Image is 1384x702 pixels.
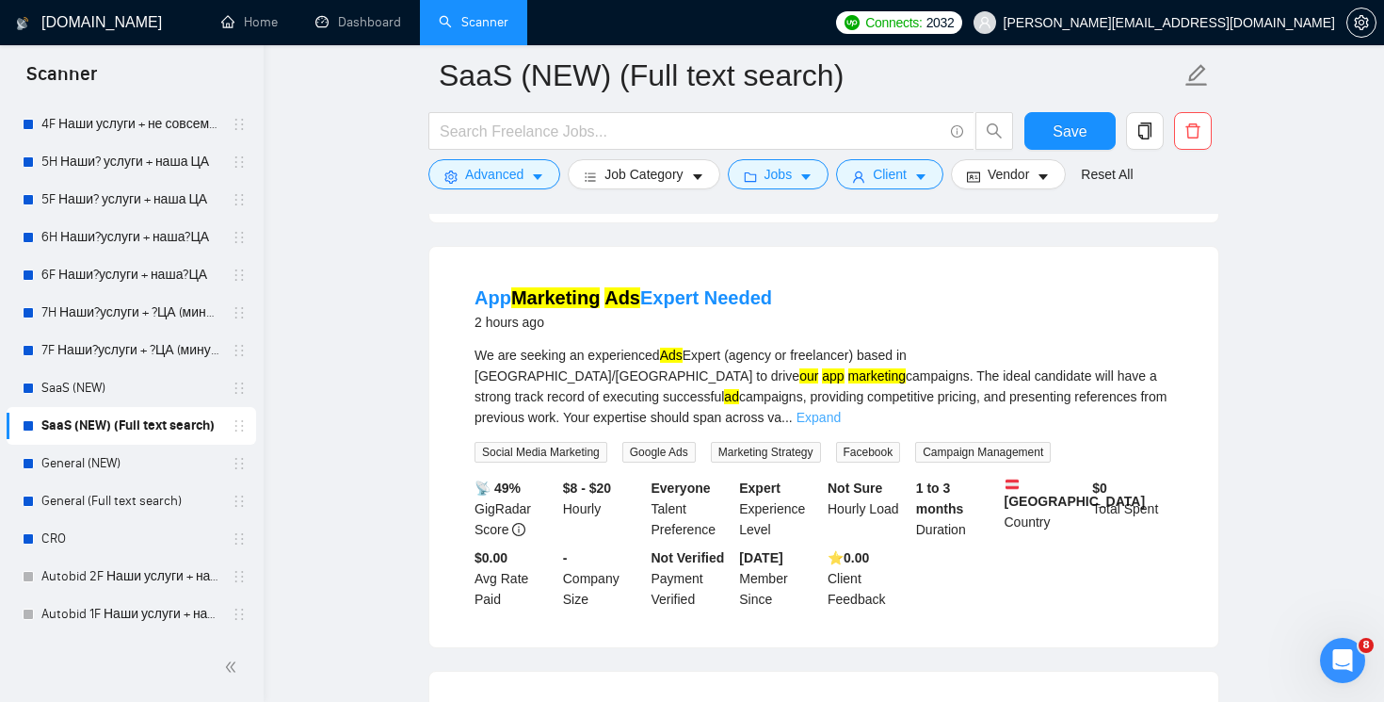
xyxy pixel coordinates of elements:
span: setting [444,170,458,184]
span: holder [232,494,247,509]
span: holder [232,607,247,622]
span: Connects: [865,12,922,33]
span: ... [781,410,793,425]
button: delete [1174,112,1212,150]
mark: Marketing [511,287,600,308]
mark: ad [724,389,739,404]
span: user [852,170,865,184]
div: Member Since [735,547,824,610]
a: 4F Наши услуги + не совсем наша ЦА (минус наша ЦА) [41,106,220,143]
a: dashboardDashboard [315,14,401,30]
span: holder [232,456,247,471]
a: 7H Наши?услуги + ?ЦА (минус наша ЦА) [41,294,220,332]
div: 2 hours ago [475,311,772,334]
b: Expert [739,481,781,496]
b: $ 0 [1092,481,1107,496]
div: Avg Rate Paid [471,547,559,610]
b: 📡 49% [475,481,521,496]
input: Search Freelance Jobs... [440,120,942,143]
button: copy [1126,112,1164,150]
a: Autobid 2F Наши услуги + наша?ЦА [41,558,220,596]
iframe: Intercom live chat [1320,638,1365,683]
div: Hourly [559,478,648,540]
span: Social Media Marketing [475,442,607,463]
mark: Ads [604,287,640,308]
span: bars [584,170,597,184]
a: SaaS (NEW) (Full text search) [41,407,220,445]
b: - [563,550,568,565]
div: GigRadar Score [471,478,559,540]
span: Campaign Management [915,442,1051,463]
span: holder [232,230,247,245]
a: 7F Наши?услуги + ?ЦА (минус наша ЦА) [41,332,220,369]
button: setting [1346,8,1376,38]
a: CRO [41,520,220,558]
div: We are seeking an experienced Expert (agency or freelancer) based in [GEOGRAPHIC_DATA]/[GEOGRAPHI... [475,345,1173,428]
div: Experience Level [735,478,824,540]
div: Country [1001,478,1089,540]
span: caret-down [914,170,927,184]
span: copy [1127,122,1163,139]
span: Marketing Strategy [711,442,821,463]
b: Everyone [652,481,711,496]
span: holder [232,343,247,358]
a: Expand [797,410,841,425]
span: holder [232,192,247,207]
b: 1 to 3 months [916,481,964,516]
img: upwork-logo.png [845,15,860,30]
div: Duration [912,478,1001,540]
span: 8 [1359,638,1374,653]
span: Client [873,164,907,185]
mark: marketing [848,368,906,384]
a: Autobid 1F Наши услуги + наша ЦА [41,596,220,633]
img: logo [16,8,29,39]
span: holder [232,569,247,584]
span: Advanced [465,164,523,185]
span: info-circle [951,125,963,138]
span: caret-down [1037,170,1050,184]
span: Facebook [836,442,901,463]
a: Reset All [1081,164,1133,185]
span: Google Ads [622,442,696,463]
input: Scanner name... [439,52,1181,99]
div: Company Size [559,547,648,610]
img: 🇦🇹 [1006,478,1019,491]
mark: our [799,368,818,384]
a: General (Full text search) [41,482,220,520]
a: 6F Наши?услуги + наша?ЦА [41,256,220,294]
span: caret-down [799,170,813,184]
b: $8 - $20 [563,481,611,496]
button: userClientcaret-down [836,159,943,189]
span: Scanner [11,60,112,100]
a: searchScanner [439,14,508,30]
a: setting [1346,15,1376,30]
a: 5F Наши? услуги + наша ЦА [41,181,220,219]
b: [GEOGRAPHIC_DATA] [1005,478,1146,509]
span: search [976,122,1012,139]
span: 2032 [926,12,955,33]
b: ⭐️ 0.00 [828,550,869,565]
b: [DATE] [739,550,782,565]
a: General (NEW) [41,445,220,482]
mark: Ads [660,348,683,363]
span: holder [232,268,247,283]
div: Talent Preference [648,478,736,540]
div: Payment Verified [648,547,736,610]
span: idcard [967,170,980,184]
span: holder [232,155,247,170]
div: Hourly Load [824,478,912,540]
b: $0.00 [475,550,507,565]
span: holder [232,418,247,433]
span: Jobs [764,164,793,185]
a: SaaS (NEW) [41,369,220,407]
span: delete [1175,122,1211,139]
button: Save [1024,112,1116,150]
button: settingAdvancedcaret-down [428,159,560,189]
a: 6H Наши?услуги + наша?ЦА [41,219,220,256]
span: holder [232,117,247,132]
button: search [975,112,1013,150]
span: info-circle [512,523,525,536]
a: 5H Наши? услуги + наша ЦА [41,143,220,181]
mark: app [822,368,844,384]
span: Job Category [604,164,683,185]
